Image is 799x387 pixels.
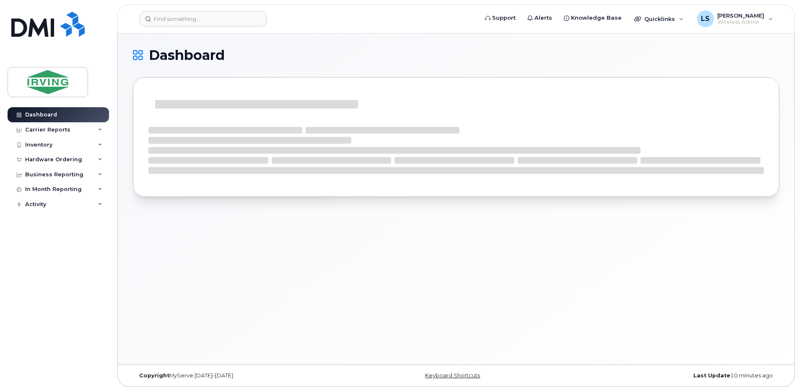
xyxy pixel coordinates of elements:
div: 10 minutes ago [564,372,779,379]
div: MyServe [DATE]–[DATE] [133,372,348,379]
strong: Last Update [693,372,730,379]
span: Dashboard [149,49,225,62]
a: Keyboard Shortcuts [425,372,480,379]
strong: Copyright [139,372,169,379]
